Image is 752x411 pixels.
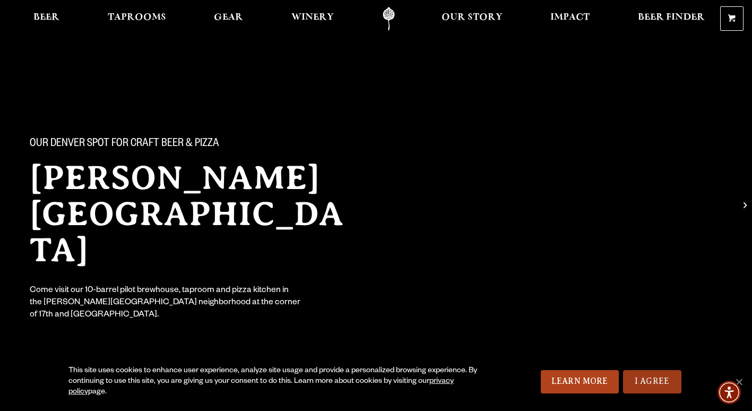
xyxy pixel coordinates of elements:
a: Beer Finder [631,7,712,31]
a: Impact [543,7,597,31]
div: Come visit our 10-barrel pilot brewhouse, taproom and pizza kitchen in the [PERSON_NAME][GEOGRAPH... [30,285,301,322]
span: Our Denver spot for craft beer & pizza [30,138,219,151]
div: This site uses cookies to enhance user experience, analyze site usage and provide a personalized ... [68,366,488,398]
a: I Agree [623,370,681,393]
a: Beer [27,7,66,31]
div: Accessibility Menu [718,381,741,404]
a: Our Story [435,7,509,31]
a: Learn More [541,370,619,393]
a: Gear [207,7,250,31]
span: Our Story [442,13,503,22]
h2: [PERSON_NAME][GEOGRAPHIC_DATA] [30,160,361,268]
a: Odell Home [369,7,409,31]
span: Beer Finder [638,13,705,22]
span: Impact [550,13,590,22]
span: Beer [33,13,59,22]
span: Winery [291,13,334,22]
a: Winery [284,7,341,31]
span: Taprooms [108,13,166,22]
a: Taprooms [101,7,173,31]
span: Gear [214,13,243,22]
